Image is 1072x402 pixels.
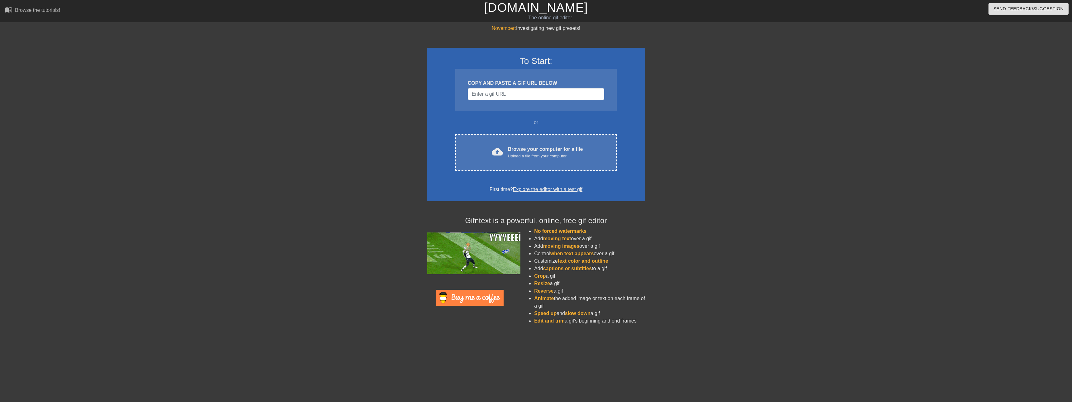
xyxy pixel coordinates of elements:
[513,187,582,192] a: Explore the editor with a test gif
[534,235,645,242] li: Add over a gif
[993,5,1064,13] span: Send Feedback/Suggestion
[534,317,645,325] li: a gif's beginning and end frames
[558,258,608,264] span: text color and outline
[534,295,645,310] li: the added image or text on each frame of a gif
[534,273,546,279] span: Crop
[468,79,604,87] div: COPY AND PASTE A GIF URL BELOW
[484,1,588,14] a: [DOMAIN_NAME]
[534,280,645,287] li: a gif
[534,281,550,286] span: Resize
[492,26,516,31] span: November:
[534,265,645,272] li: Add to a gif
[5,6,60,16] a: Browse the tutorials!
[508,146,583,159] div: Browse your computer for a file
[436,290,504,306] img: Buy Me A Coffee
[534,296,554,301] span: Animate
[534,242,645,250] li: Add over a gif
[443,119,629,126] div: or
[543,236,571,241] span: moving text
[534,272,645,280] li: a gif
[534,310,645,317] li: and a gif
[534,257,645,265] li: Customize
[534,287,645,295] li: a gif
[508,153,583,159] div: Upload a file from your computer
[361,14,740,22] div: The online gif editor
[534,288,553,294] span: Reverse
[427,25,645,32] div: Investigating new gif presets!
[534,228,586,234] span: No forced watermarks
[492,146,503,157] span: cloud_upload
[534,311,557,316] span: Speed up
[435,186,637,193] div: First time?
[988,3,1069,15] button: Send Feedback/Suggestion
[534,318,565,323] span: Edit and trim
[565,311,591,316] span: slow down
[427,232,520,274] img: football_small.gif
[543,266,592,271] span: captions or subtitles
[15,7,60,13] div: Browse the tutorials!
[435,56,637,66] h3: To Start:
[543,243,579,249] span: moving images
[5,6,12,13] span: menu_book
[468,88,604,100] input: Username
[534,250,645,257] li: Control over a gif
[550,251,594,256] span: when text appears
[427,216,645,225] h4: Gifntext is a powerful, online, free gif editor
